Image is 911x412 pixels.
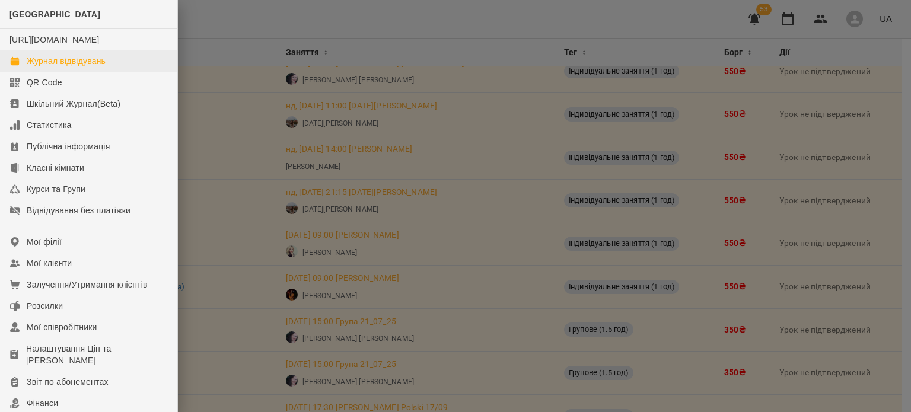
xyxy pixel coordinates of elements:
div: QR Code [27,76,62,88]
div: Шкільний Журнал(Beta) [27,98,120,110]
div: Звіт по абонементах [27,376,109,388]
div: Налаштування Цін та [PERSON_NAME] [26,343,168,366]
div: Залучення/Утримання клієнтів [27,279,148,290]
div: Мої клієнти [27,257,72,269]
div: Відвідування без платіжки [27,205,130,216]
div: Курси та Групи [27,183,85,195]
div: Розсилки [27,300,63,312]
div: Статистика [27,119,72,131]
a: [URL][DOMAIN_NAME] [9,35,99,44]
div: Мої філії [27,236,62,248]
div: Журнал відвідувань [27,55,106,67]
span: [GEOGRAPHIC_DATA] [9,9,100,19]
div: Мої співробітники [27,321,97,333]
div: Публічна інформація [27,140,110,152]
div: Класні кімнати [27,162,84,174]
div: Фінанси [27,397,58,409]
